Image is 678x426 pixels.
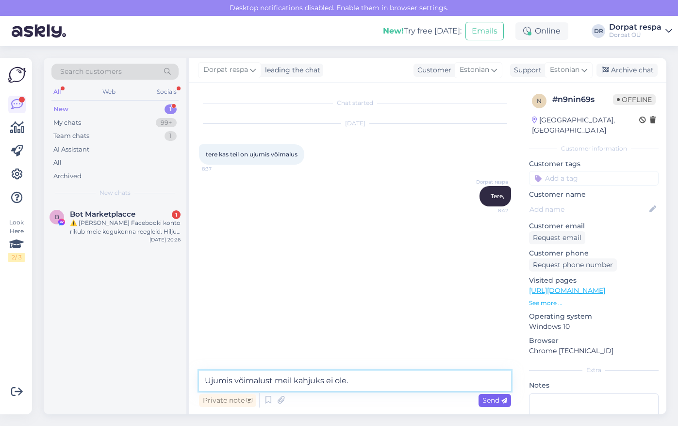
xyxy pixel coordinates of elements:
[529,258,617,272] div: Request phone number
[515,22,568,40] div: Online
[413,65,451,75] div: Customer
[155,85,179,98] div: Socials
[529,299,659,307] p: See more ...
[552,94,613,105] div: # n9nin69s
[199,394,256,407] div: Private note
[53,171,82,181] div: Archived
[199,119,511,128] div: [DATE]
[529,322,659,332] p: Windows 10
[156,118,177,128] div: 99+
[261,65,320,75] div: leading the chat
[529,248,659,258] p: Customer phone
[460,65,489,75] span: Estonian
[532,115,639,136] div: [GEOGRAPHIC_DATA], [GEOGRAPHIC_DATA]
[51,85,63,98] div: All
[529,231,585,244] div: Request email
[465,22,504,40] button: Emails
[529,336,659,346] p: Browser
[529,189,659,200] p: Customer name
[165,104,177,114] div: 1
[53,131,89,141] div: Team chats
[529,221,659,231] p: Customer email
[53,118,81,128] div: My chats
[99,188,131,197] span: New chats
[53,158,62,168] div: All
[70,210,135,219] span: Bot Marketplacce
[609,23,661,31] div: Dorpat respa
[70,219,181,236] div: ⚠️ [PERSON_NAME] Facebooki konto rikub meie kogukonna reegleid. Hiljuti on meie süsteem saanud ka...
[472,178,508,186] span: Dorpat respa
[165,131,177,141] div: 1
[383,26,404,35] b: New!
[53,104,68,114] div: New
[8,66,26,84] img: Askly Logo
[482,396,507,405] span: Send
[529,159,659,169] p: Customer tags
[529,311,659,322] p: Operating system
[529,275,659,286] p: Visited pages
[149,236,181,243] div: [DATE] 20:26
[206,151,298,158] span: tere kas teil on ujumis võimalus
[202,165,238,172] span: 8:37
[60,67,122,77] span: Search customers
[199,371,511,391] textarea: Ujumis võimalust meil kahjuks ei ole.
[529,380,659,391] p: Notes
[596,64,658,77] div: Archive chat
[537,97,542,104] span: n
[491,192,504,200] span: Tere,
[383,25,462,37] div: Try free [DATE]:
[529,204,647,215] input: Add name
[472,207,508,214] span: 8:42
[550,65,579,75] span: Estonian
[529,144,659,153] div: Customer information
[529,286,605,295] a: [URL][DOMAIN_NAME]
[8,218,25,262] div: Look Here
[53,145,89,154] div: AI Assistant
[592,24,605,38] div: DR
[100,85,117,98] div: Web
[203,65,248,75] span: Dorpat respa
[609,23,672,39] a: Dorpat respaDorpat OÜ
[529,366,659,375] div: Extra
[613,94,656,105] span: Offline
[8,253,25,262] div: 2 / 3
[510,65,542,75] div: Support
[199,99,511,107] div: Chat started
[55,213,59,221] span: B
[529,346,659,356] p: Chrome [TECHNICAL_ID]
[529,171,659,186] input: Add a tag
[172,210,181,219] div: 1
[609,31,661,39] div: Dorpat OÜ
